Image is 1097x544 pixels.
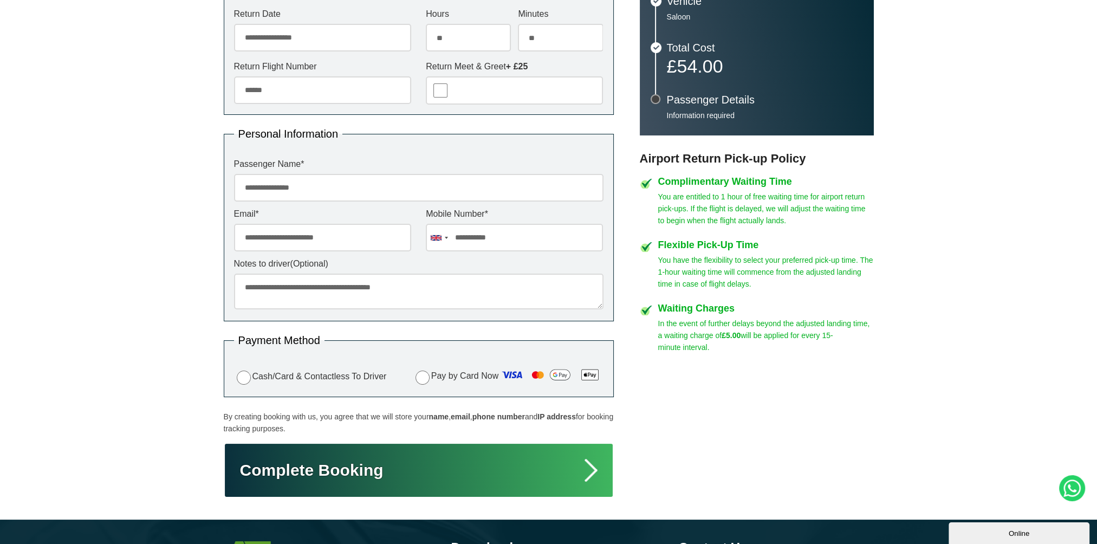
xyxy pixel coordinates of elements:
strong: phone number [472,412,525,421]
p: You have the flexibility to select your preferred pick-up time. The 1-hour waiting time will comm... [658,254,874,290]
h3: Passenger Details [667,94,863,105]
p: In the event of further delays beyond the adjusted landing time, a waiting charge of will be appl... [658,318,874,353]
h4: Complimentary Waiting Time [658,177,874,186]
label: Minutes [518,10,603,18]
label: Mobile Number [426,210,603,218]
h4: Waiting Charges [658,303,874,313]
strong: + £25 [506,62,528,71]
strong: email [451,412,470,421]
strong: £5.00 [722,331,741,340]
input: Cash/Card & Contactless To Driver [237,371,251,385]
label: Pay by Card Now [413,366,603,387]
p: Saloon [667,12,863,22]
h3: Total Cost [667,42,863,53]
span: (Optional) [290,259,328,268]
button: Complete Booking [224,443,614,498]
label: Return Flight Number [234,62,411,71]
p: £ [667,59,863,74]
label: Email [234,210,411,218]
span: 54.00 [677,56,723,76]
label: Cash/Card & Contactless To Driver [234,369,387,385]
legend: Payment Method [234,335,324,346]
label: Passenger Name [234,160,603,169]
label: Return Meet & Greet [426,62,603,71]
strong: IP address [537,412,576,421]
iframe: chat widget [949,520,1092,544]
p: You are entitled to 1 hour of free waiting time for airport return pick-ups. If the flight is del... [658,191,874,226]
label: Notes to driver [234,260,603,268]
label: Return Date [234,10,411,18]
label: Hours [426,10,511,18]
legend: Personal Information [234,128,343,139]
p: Information required [667,111,863,120]
div: United Kingdom: +44 [426,224,451,251]
strong: name [429,412,449,421]
h3: Airport Return Pick-up Policy [640,152,874,166]
input: Pay by Card Now [416,371,430,385]
p: By creating booking with us, you agree that we will store your , , and for booking tracking purpo... [224,411,614,435]
h4: Flexible Pick-Up Time [658,240,874,250]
